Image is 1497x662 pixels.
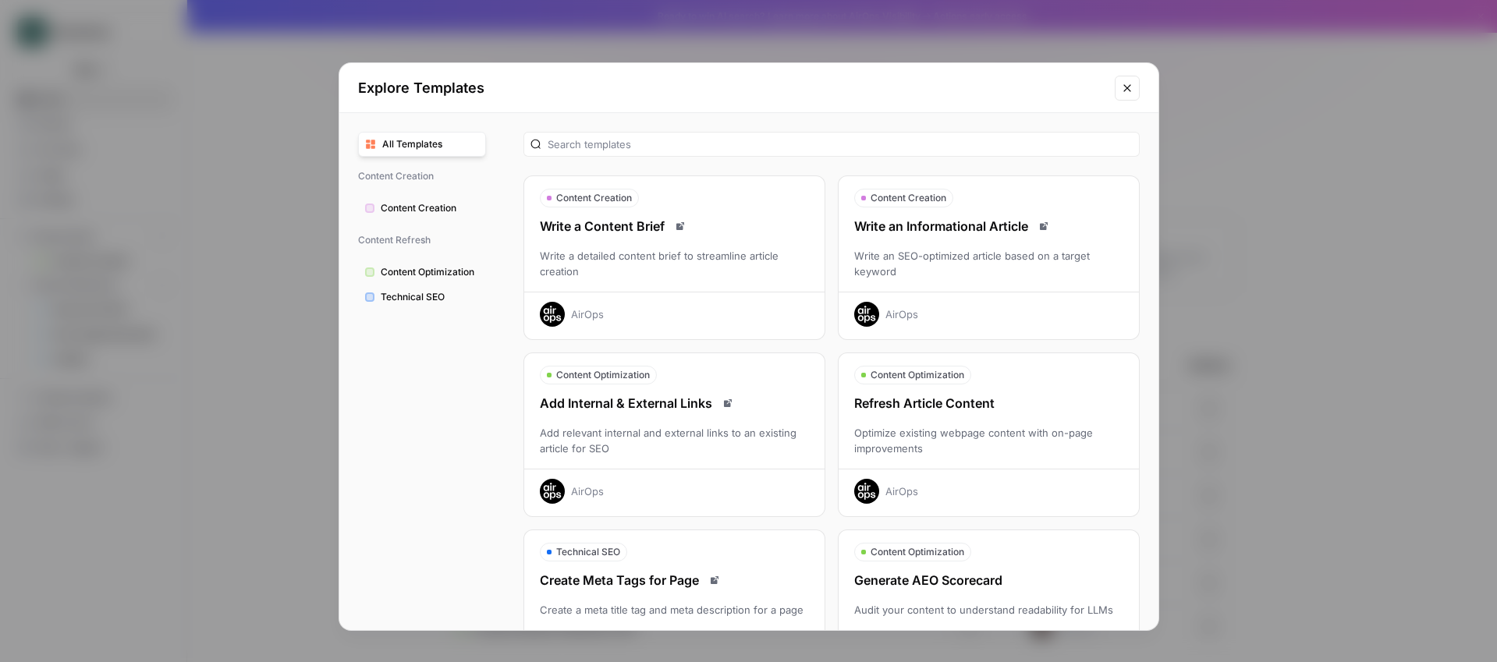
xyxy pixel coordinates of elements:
[556,545,620,559] span: Technical SEO
[358,285,486,310] button: Technical SEO
[358,132,486,157] button: All Templates
[524,602,825,618] div: Create a meta title tag and meta description for a page
[381,290,479,304] span: Technical SEO
[839,394,1139,412] div: Refresh Article Content
[839,602,1139,618] div: Audit your content to understand readability for LLMs
[838,175,1140,340] button: Content CreationWrite an Informational ArticleRead docsWrite an SEO-optimized article based on a ...
[839,425,1139,456] div: Optimize existing webpage content with on-page improvements
[671,217,690,235] a: Read docs
[871,191,946,205] span: Content Creation
[839,248,1139,279] div: Write an SEO-optimized article based on a target keyword
[838,352,1140,517] button: Content OptimizationRefresh Article ContentOptimize existing webpage content with on-page improve...
[1034,217,1053,235] a: Read docs
[705,571,724,589] a: Read docs
[358,196,486,221] button: Content Creation
[523,352,825,517] button: Content OptimizationAdd Internal & External LinksRead docsAdd relevant internal and external link...
[524,571,825,589] div: Create Meta Tags for Page
[524,394,825,412] div: Add Internal & External Links
[548,136,1133,152] input: Search templates
[871,545,964,559] span: Content Optimization
[358,77,1105,99] h2: Explore Templates
[885,483,918,499] div: AirOps
[358,163,486,189] span: Content Creation
[839,217,1139,235] div: Write an Informational Article
[524,217,825,235] div: Write a Content Brief
[358,227,486,253] span: Content Refresh
[556,368,650,382] span: Content Optimization
[381,201,479,215] span: Content Creation
[382,137,479,151] span: All Templates
[571,306,604,322] div: AirOps
[381,265,479,279] span: Content Optimization
[871,368,964,382] span: Content Optimization
[839,571,1139,589] div: Generate AEO Scorecard
[1115,76,1140,101] button: Close modal
[523,175,825,340] button: Content CreationWrite a Content BriefRead docsWrite a detailed content brief to streamline articl...
[556,191,632,205] span: Content Creation
[718,394,737,412] a: Read docs
[524,248,825,279] div: Write a detailed content brief to streamline article creation
[571,483,604,499] div: AirOps
[885,306,918,322] div: AirOps
[358,260,486,285] button: Content Optimization
[524,425,825,456] div: Add relevant internal and external links to an existing article for SEO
